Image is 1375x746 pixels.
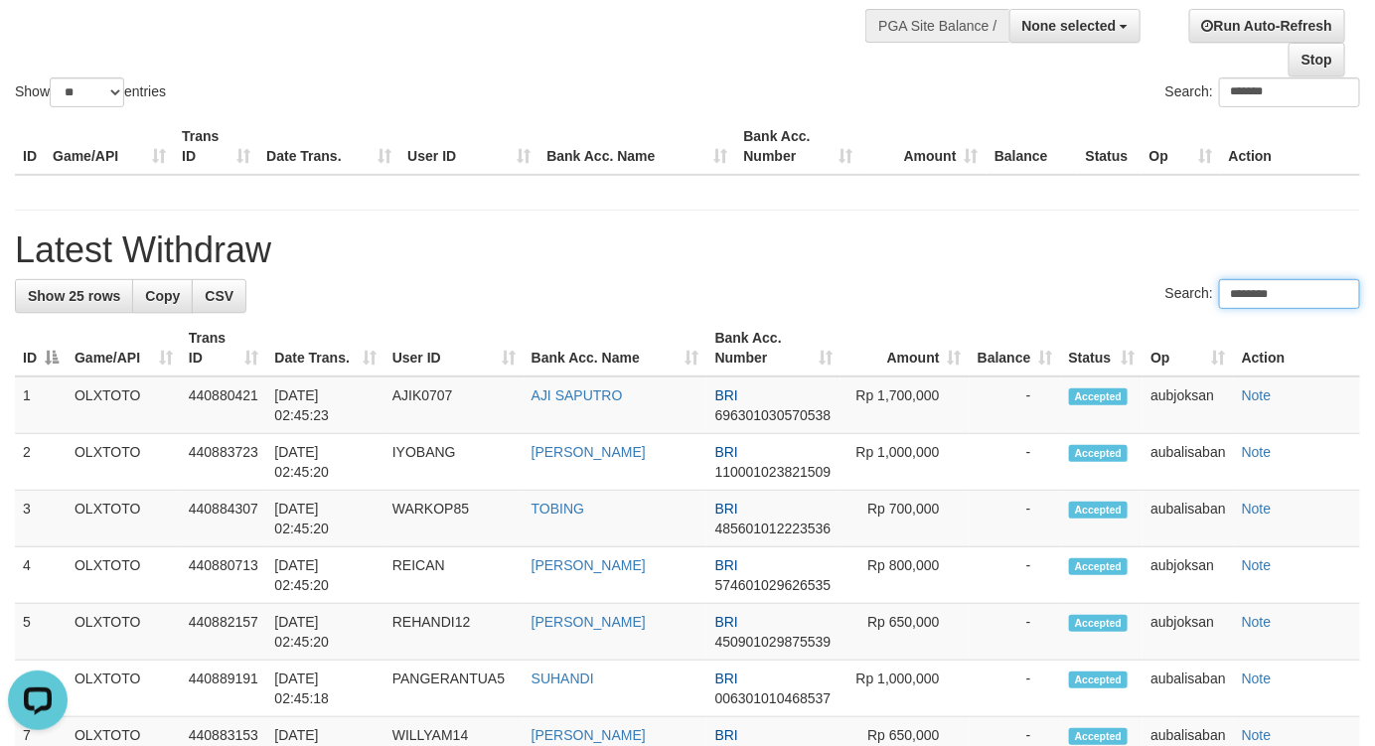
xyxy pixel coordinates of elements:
td: 440880713 [181,547,267,604]
td: OLXTOTO [67,376,181,434]
th: Status [1078,118,1142,175]
span: CSV [205,288,233,304]
td: REICAN [384,547,524,604]
td: aubalisaban [1143,434,1234,491]
td: 440880421 [181,376,267,434]
td: 3 [15,491,67,547]
div: PGA Site Balance / [865,9,1008,43]
td: aubjoksan [1143,376,1234,434]
td: [DATE] 02:45:23 [266,376,383,434]
a: Stop [1289,43,1345,76]
th: Action [1234,320,1360,376]
td: PANGERANTUA5 [384,661,524,717]
span: BRI [715,387,738,403]
a: Note [1242,671,1272,686]
span: Copy 696301030570538 to clipboard [715,407,832,423]
a: Note [1242,501,1272,517]
a: Note [1242,614,1272,630]
th: ID: activate to sort column descending [15,320,67,376]
span: Copy 450901029875539 to clipboard [715,634,832,650]
td: - [970,376,1061,434]
h1: Latest Withdraw [15,230,1360,270]
span: Accepted [1069,615,1129,632]
td: OLXTOTO [67,661,181,717]
th: Bank Acc. Number [736,118,861,175]
a: Copy [132,279,193,313]
td: Rp 800,000 [840,547,970,604]
label: Search: [1165,279,1360,309]
span: Copy 110001023821509 to clipboard [715,464,832,480]
td: 4 [15,547,67,604]
td: 440883723 [181,434,267,491]
span: BRI [715,671,738,686]
td: [DATE] 02:45:20 [266,434,383,491]
td: [DATE] 02:45:18 [266,661,383,717]
th: Bank Acc. Name [538,118,735,175]
span: BRI [715,557,738,573]
td: IYOBANG [384,434,524,491]
span: BRI [715,444,738,460]
th: Game/API [45,118,174,175]
td: [DATE] 02:45:20 [266,604,383,661]
th: Date Trans.: activate to sort column ascending [266,320,383,376]
th: Amount [861,118,987,175]
th: Trans ID: activate to sort column ascending [181,320,267,376]
th: Bank Acc. Number: activate to sort column ascending [707,320,840,376]
td: - [970,434,1061,491]
span: BRI [715,727,738,743]
a: [PERSON_NAME] [532,727,646,743]
span: Accepted [1069,728,1129,745]
td: 440884307 [181,491,267,547]
th: Balance: activate to sort column ascending [970,320,1061,376]
td: OLXTOTO [67,547,181,604]
th: Op [1142,118,1221,175]
td: aubalisaban [1143,661,1234,717]
th: User ID [399,118,538,175]
td: AJIK0707 [384,376,524,434]
a: TOBING [532,501,584,517]
th: Date Trans. [258,118,399,175]
span: Copy 485601012223536 to clipboard [715,521,832,536]
td: aubjoksan [1143,547,1234,604]
a: Note [1242,727,1272,743]
td: Rp 1,700,000 [840,376,970,434]
span: BRI [715,501,738,517]
th: Op: activate to sort column ascending [1143,320,1234,376]
select: Showentries [50,77,124,107]
span: Accepted [1069,558,1129,575]
span: Copy 574601029626535 to clipboard [715,577,832,593]
td: - [970,491,1061,547]
td: aubalisaban [1143,491,1234,547]
th: User ID: activate to sort column ascending [384,320,524,376]
td: [DATE] 02:45:20 [266,491,383,547]
a: Note [1242,444,1272,460]
td: 440882157 [181,604,267,661]
span: Accepted [1069,502,1129,519]
span: Accepted [1069,445,1129,462]
th: Game/API: activate to sort column ascending [67,320,181,376]
a: [PERSON_NAME] [532,444,646,460]
a: Show 25 rows [15,279,133,313]
td: Rp 650,000 [840,604,970,661]
td: [DATE] 02:45:20 [266,547,383,604]
td: - [970,604,1061,661]
th: ID [15,118,45,175]
input: Search: [1219,279,1360,309]
th: Action [1221,118,1360,175]
td: OLXTOTO [67,491,181,547]
a: CSV [192,279,246,313]
th: Balance [987,118,1078,175]
input: Search: [1219,77,1360,107]
td: Rp 700,000 [840,491,970,547]
th: Amount: activate to sort column ascending [840,320,970,376]
th: Status: activate to sort column ascending [1061,320,1144,376]
span: Copy [145,288,180,304]
th: Bank Acc. Name: activate to sort column ascending [524,320,707,376]
th: Trans ID [174,118,258,175]
span: Show 25 rows [28,288,120,304]
label: Show entries [15,77,166,107]
span: None selected [1022,18,1117,34]
td: 1 [15,376,67,434]
span: Accepted [1069,388,1129,405]
td: 6 [15,661,67,717]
